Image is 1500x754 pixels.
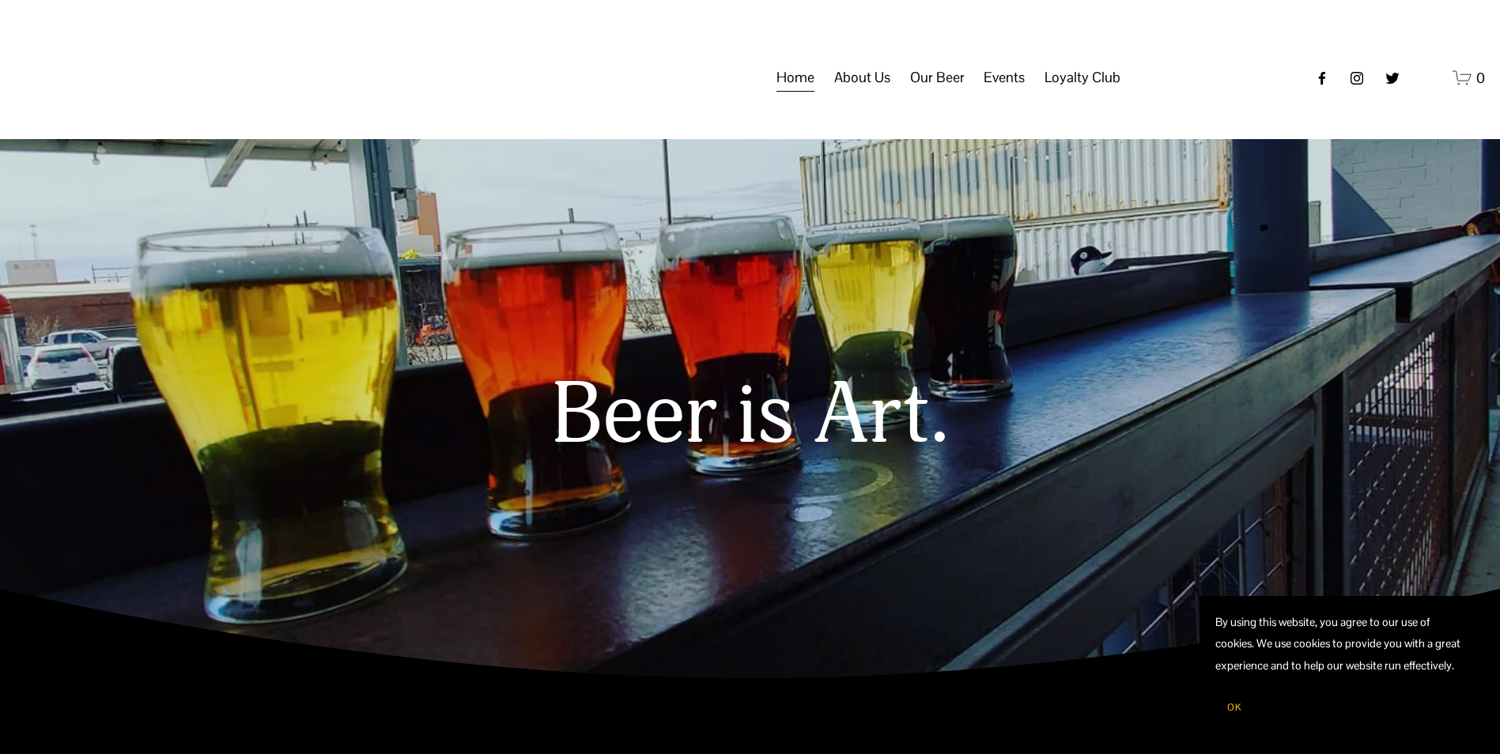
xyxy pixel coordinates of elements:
[1476,69,1485,87] span: 0
[1349,70,1365,86] a: instagram-unauth
[15,30,192,126] img: Two Docs Brewing Co.
[1453,68,1485,88] a: 0 items in cart
[1227,701,1241,714] span: OK
[834,63,890,93] a: folder dropdown
[984,63,1025,93] a: folder dropdown
[1045,64,1120,91] span: Loyalty Club
[1215,612,1468,677] p: By using this website, you agree to our use of cookies. We use cookies to provide you with a grea...
[910,64,965,91] span: Our Beer
[1200,596,1484,738] section: Cookie banner
[910,63,965,93] a: folder dropdown
[776,63,814,93] a: Home
[1385,70,1400,86] a: twitter-unauth
[834,64,890,91] span: About Us
[197,368,1304,464] h1: Beer is Art.
[1045,63,1120,93] a: folder dropdown
[1215,692,1253,722] button: OK
[1314,70,1330,86] a: Facebook
[984,64,1025,91] span: Events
